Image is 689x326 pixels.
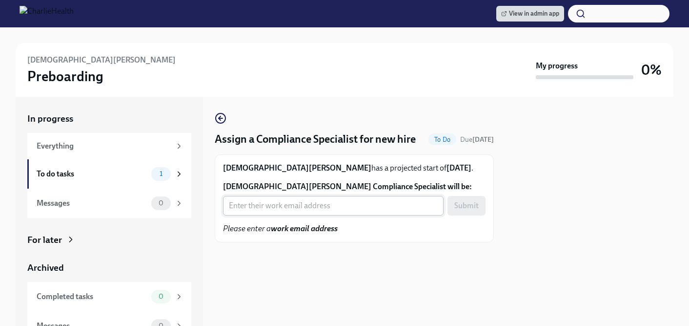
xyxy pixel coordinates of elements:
em: Please enter a [223,224,338,233]
strong: [DEMOGRAPHIC_DATA][PERSON_NAME] [223,163,371,173]
div: For later [27,234,62,246]
a: For later [27,234,191,246]
span: 0 [153,293,169,300]
span: 1 [154,170,168,177]
strong: [DATE] [472,135,494,144]
a: View in admin app [496,6,564,22]
span: Due [460,135,494,144]
span: August 19th, 2025 09:00 [460,135,494,144]
a: Everything [27,133,191,159]
a: Messages0 [27,189,191,218]
span: View in admin app [501,9,559,19]
strong: [DATE] [446,163,471,173]
p: has a projected start of . [223,163,486,174]
h4: Assign a Compliance Specialist for new hire [215,132,416,147]
h6: [DEMOGRAPHIC_DATA][PERSON_NAME] [27,55,176,65]
div: Everything [37,141,171,152]
span: To Do [428,136,456,143]
div: To do tasks [37,169,147,179]
span: 0 [153,199,169,207]
h3: Preboarding [27,67,103,85]
img: CharlieHealth [20,6,74,22]
label: [DEMOGRAPHIC_DATA][PERSON_NAME] Compliance Specialist will be: [223,181,486,192]
a: To do tasks1 [27,159,191,189]
a: In progress [27,112,191,125]
input: Enter their work email address [223,196,444,216]
a: Archived [27,261,191,274]
strong: work email address [271,224,338,233]
div: Messages [37,198,147,209]
h3: 0% [641,61,662,79]
a: Completed tasks0 [27,282,191,311]
strong: My progress [536,61,578,71]
div: Completed tasks [37,291,147,302]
